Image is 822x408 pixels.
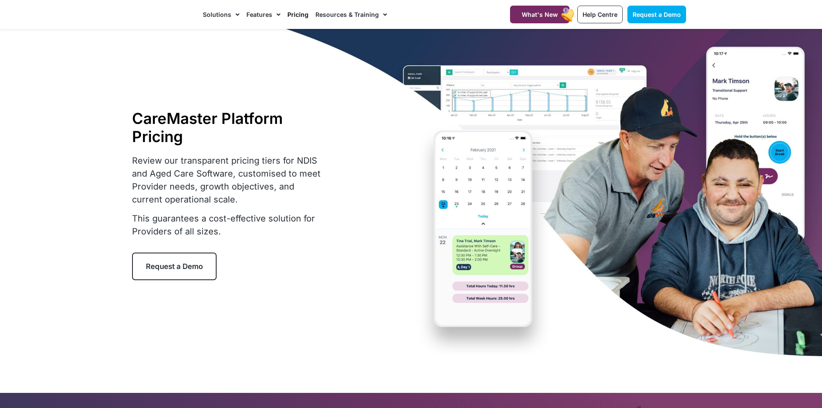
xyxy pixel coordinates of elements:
span: What's New [522,11,558,18]
a: Request a Demo [132,253,217,280]
a: What's New [510,6,570,23]
span: Help Centre [583,11,617,18]
img: CareMaster Logo [136,8,195,21]
p: Review our transparent pricing tiers for NDIS and Aged Care Software, customised to meet Provider... [132,154,326,206]
h1: CareMaster Platform Pricing [132,109,326,145]
a: Request a Demo [627,6,686,23]
span: Request a Demo [146,262,203,271]
p: This guarantees a cost-effective solution for Providers of all sizes. [132,212,326,238]
a: Help Centre [577,6,623,23]
span: Request a Demo [633,11,681,18]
